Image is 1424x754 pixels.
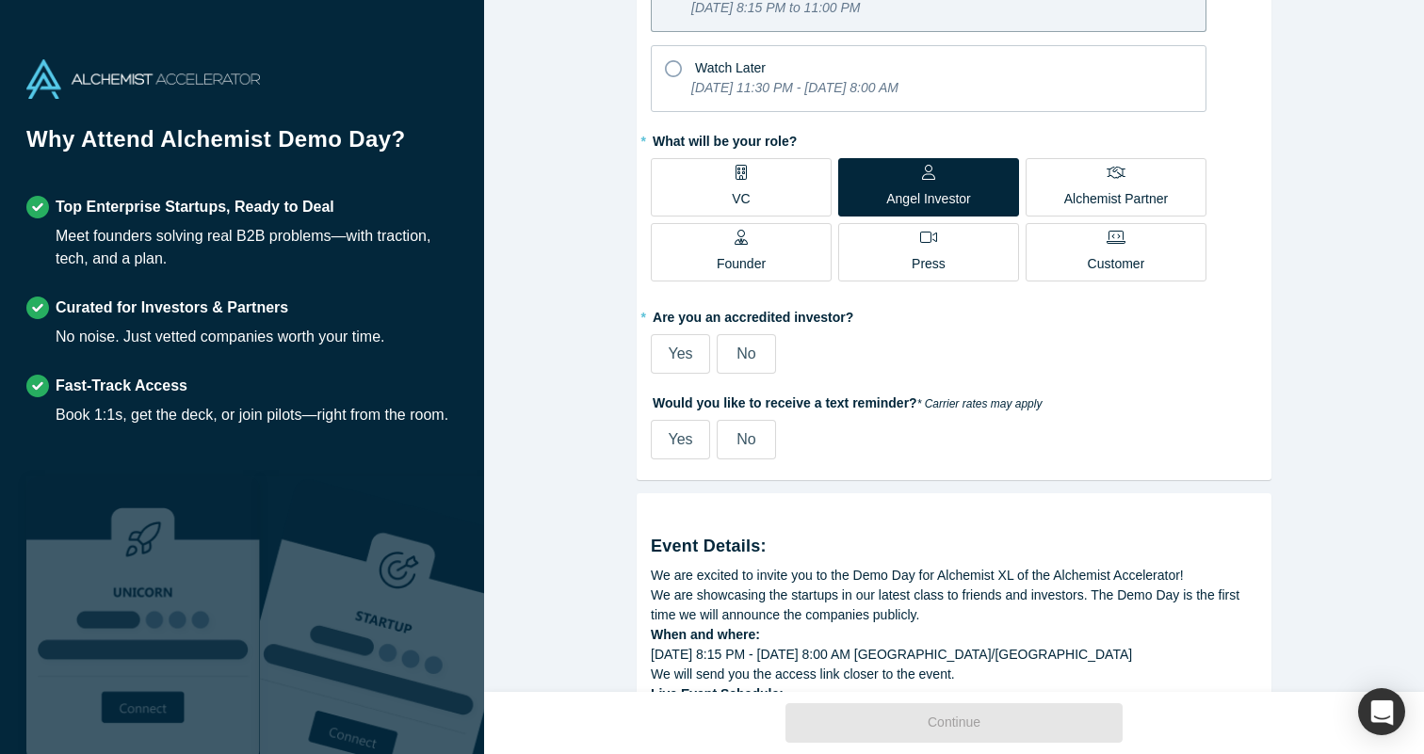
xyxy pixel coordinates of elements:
button: Continue [785,703,1123,743]
p: Customer [1088,254,1145,274]
span: Yes [668,345,692,361]
strong: When and where: [651,627,760,642]
i: [DATE] 11:30 PM - [DATE] 8:00 AM [691,80,898,95]
div: Meet founders solving real B2B problems—with traction, tech, and a plan. [56,225,458,270]
p: Press [912,254,946,274]
p: Founder [717,254,766,274]
p: Alchemist Partner [1064,189,1168,209]
div: We are excited to invite you to the Demo Day for Alchemist XL of the Alchemist Accelerator! [651,566,1257,586]
p: VC [732,189,750,209]
em: * Carrier rates may apply [917,397,1043,410]
p: Angel Investor [886,189,971,209]
img: Alchemist Accelerator Logo [26,59,260,99]
img: Robust Technologies [26,476,260,754]
label: Would you like to receive a text reminder? [651,387,1257,413]
h1: Why Attend Alchemist Demo Day? [26,122,458,169]
div: [DATE] 8:15 PM - [DATE] 8:00 AM [GEOGRAPHIC_DATA]/[GEOGRAPHIC_DATA] [651,645,1257,665]
div: No noise. Just vetted companies worth your time. [56,326,385,348]
strong: Fast-Track Access [56,377,187,393]
span: No [736,345,755,361]
label: Are you an accredited investor? [651,301,1257,328]
label: What will be your role? [651,125,1257,152]
span: Watch Later [695,60,766,75]
strong: Event Details: [651,537,767,555]
div: We are showcasing the startups in our latest class to friends and investors. The Demo Day is the ... [651,586,1257,625]
span: Yes [668,431,692,447]
div: Book 1:1s, get the deck, or join pilots—right from the room. [56,404,448,426]
div: We will send you the access link closer to the event. [651,665,1257,684]
strong: Live Event Schedule: [651,686,784,701]
img: Prism AI [260,476,494,754]
strong: Top Enterprise Startups, Ready to Deal [56,199,334,215]
span: No [736,431,755,447]
strong: Curated for Investors & Partners [56,299,288,315]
